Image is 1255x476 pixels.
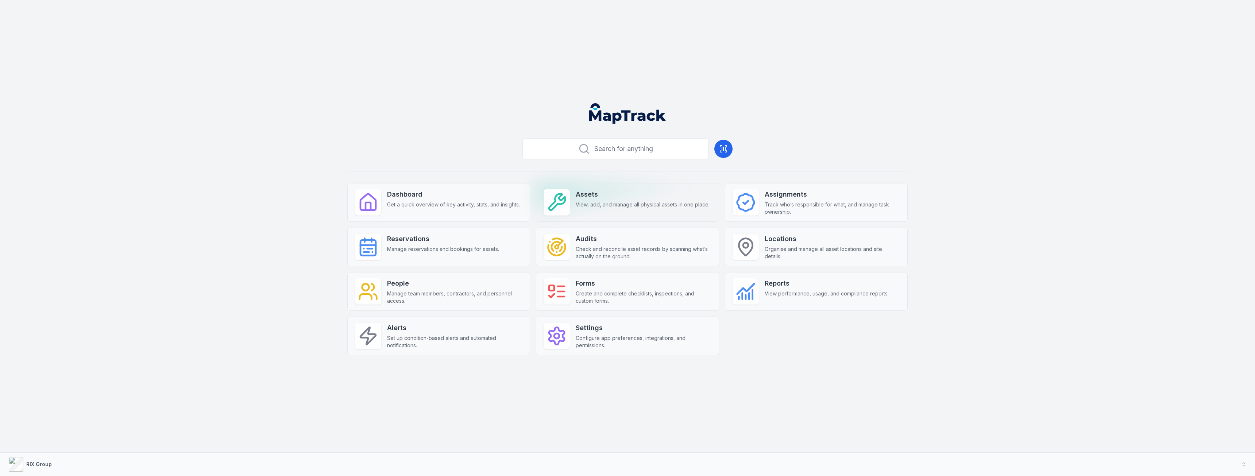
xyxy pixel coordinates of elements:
strong: Locations [765,234,900,244]
strong: RIX Group [26,461,52,467]
button: Search for anything [522,138,708,159]
span: Organise and manage all asset locations and site details. [765,245,900,260]
a: ReservationsManage reservations and bookings for assets. [347,228,530,266]
span: Configure app preferences, integrations, and permissions. [576,334,711,349]
a: PeopleManage team members, contractors, and personnel access. [347,272,530,311]
span: Check and reconcile asset records by scanning what’s actually on the ground. [576,245,711,260]
a: ReportsView performance, usage, and compliance reports. [725,272,908,311]
span: Manage reservations and bookings for assets. [387,245,499,253]
strong: Dashboard [387,189,520,200]
span: Create and complete checklists, inspections, and custom forms. [576,290,711,305]
strong: Assets [576,189,710,200]
span: View, add, and manage all physical assets in one place. [576,201,710,208]
strong: Reservations [387,234,499,244]
span: Search for anything [594,144,653,154]
strong: People [387,278,522,289]
a: AssignmentsTrack who’s responsible for what, and manage task ownership. [725,183,908,222]
span: Track who’s responsible for what, and manage task ownership. [765,201,900,216]
span: Get a quick overview of key activity, stats, and insights. [387,201,520,208]
a: SettingsConfigure app preferences, integrations, and permissions. [536,317,719,355]
span: View performance, usage, and compliance reports. [765,290,889,297]
a: AssetsView, add, and manage all physical assets in one place. [536,183,719,222]
a: LocationsOrganise and manage all asset locations and site details. [725,228,908,266]
strong: Assignments [765,189,900,200]
strong: Forms [576,278,711,289]
strong: Alerts [387,323,522,333]
strong: Settings [576,323,711,333]
strong: Audits [576,234,711,244]
nav: Global [578,103,677,124]
a: AuditsCheck and reconcile asset records by scanning what’s actually on the ground. [536,228,719,266]
span: Set up condition-based alerts and automated notifications. [387,334,522,349]
a: AlertsSet up condition-based alerts and automated notifications. [347,317,530,355]
strong: Reports [765,278,889,289]
span: Manage team members, contractors, and personnel access. [387,290,522,305]
a: FormsCreate and complete checklists, inspections, and custom forms. [536,272,719,311]
a: DashboardGet a quick overview of key activity, stats, and insights. [347,183,530,222]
